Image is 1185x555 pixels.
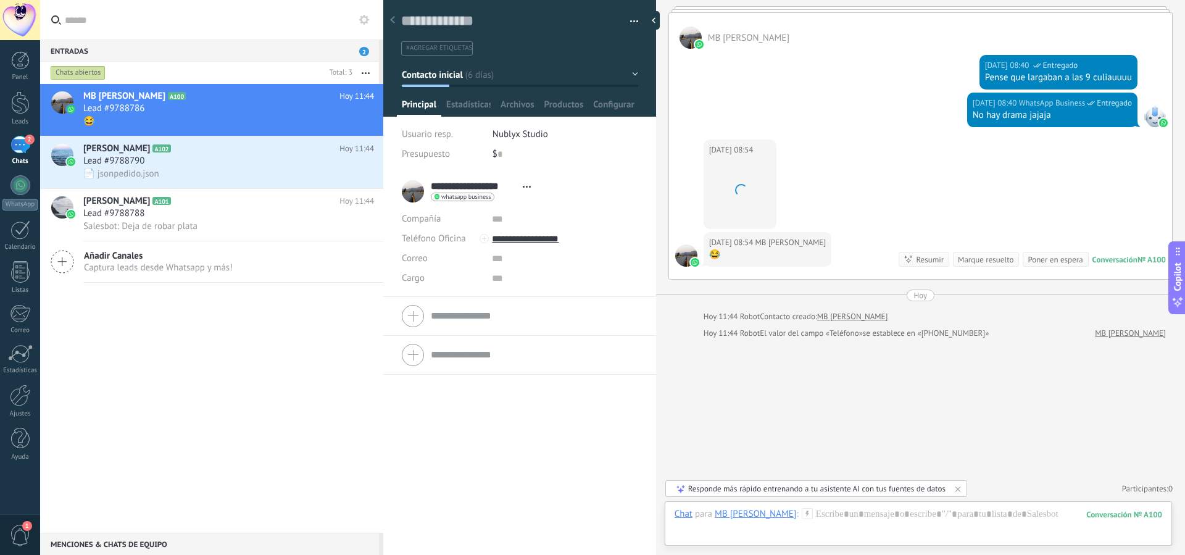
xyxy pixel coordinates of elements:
div: Total: 3 [325,67,352,79]
div: WhatsApp [2,199,38,211]
span: Robot [740,328,760,338]
div: Pense que largaban a las 9 culiauuuu [985,72,1132,84]
span: #agregar etiquetas [406,44,472,52]
div: Cargo [402,269,483,288]
div: No hay drama jajaja [973,109,1132,122]
span: MB Marco Benedetti [680,27,702,49]
span: 0 [1168,483,1173,494]
img: icon [67,157,75,166]
span: Copilot [1171,262,1184,291]
span: Productos [544,99,584,117]
div: Usuario resp. [402,125,483,144]
span: Presupuesto [402,148,450,160]
span: MB [PERSON_NAME] [83,90,165,102]
a: avataricon[PERSON_NAME]A101Hoy 11:44Lead #9788788Salesbot: Deja de robar plata [40,189,383,241]
span: Lead #9788788 [83,207,144,220]
div: Contacto creado: [760,311,817,323]
span: Estadísticas [446,99,491,117]
span: Archivos [501,99,534,117]
div: Responde más rápido entrenando a tu asistente AI con tus fuentes de datos [688,483,946,494]
span: : [796,508,798,520]
div: Panel [2,73,38,81]
div: Marque resuelto [958,254,1013,265]
div: 😂 [709,249,826,261]
span: Teléfono Oficina [402,233,466,244]
span: WhatsApp Business [1144,105,1166,127]
div: Chats [2,157,38,165]
span: Cargo [402,273,425,283]
div: [DATE] 08:54 [709,144,755,156]
div: № A100 [1137,254,1166,265]
div: Conversación [1092,254,1137,265]
img: waba.svg [1159,119,1168,127]
span: Nublyx Studio [493,128,548,140]
div: Entradas [40,40,379,62]
div: Hoy [914,290,928,301]
span: MB Marco Benedetti [755,236,826,249]
a: avataricon[PERSON_NAME]A102Hoy 11:44Lead #9788790📄 jsonpedido.json [40,136,383,188]
span: Hoy 11:44 [339,90,374,102]
button: Correo [402,249,428,269]
span: Entregado [1097,97,1132,109]
span: 1 [22,521,32,531]
a: MB [PERSON_NAME] [817,311,888,323]
span: Añadir Canales [84,250,233,262]
div: Hoy 11:44 [704,327,740,340]
div: [DATE] 08:40 [973,97,1019,109]
span: 📄 jsonpedido.json [83,168,159,180]
img: waba.svg [691,258,699,267]
div: Hoy 11:44 [704,311,740,323]
span: 2 [25,135,35,144]
div: MB Marco Benedetti [715,508,796,519]
span: MB Marco Benedetti [708,32,789,44]
span: Principal [402,99,436,117]
a: Participantes:0 [1122,483,1173,494]
span: Salesbot: Deja de robar plata [83,220,197,232]
button: Teléfono Oficina [402,229,466,249]
div: $ [493,144,638,164]
span: Lead #9788790 [83,155,144,167]
span: A102 [152,144,170,152]
span: Entregado [1043,59,1078,72]
div: [DATE] 08:40 [985,59,1031,72]
div: Presupuesto [402,144,483,164]
span: MB Marco Benedetti [675,244,697,267]
div: Leads [2,118,38,126]
div: Ayuda [2,453,38,461]
div: Resumir [916,254,944,265]
a: MB [PERSON_NAME] [1095,327,1166,340]
span: para [695,508,712,520]
span: [PERSON_NAME] [83,143,150,155]
span: 😂 [83,115,95,127]
a: avatariconMB [PERSON_NAME]A100Hoy 11:44Lead #9788786😂 [40,84,383,136]
span: se establece en «[PHONE_NUMBER]» [863,327,989,340]
img: waba.svg [695,40,704,49]
span: Captura leads desde Whatsapp y más! [84,262,233,273]
span: Hoy 11:44 [339,195,374,207]
div: [DATE] 08:54 [709,236,755,249]
span: Lead #9788786 [83,102,144,115]
span: Hoy 11:44 [339,143,374,155]
span: Correo [402,252,428,264]
div: Ocultar [647,11,660,30]
span: Usuario resp. [402,128,453,140]
span: whatsapp business [441,194,491,200]
div: Compañía [402,209,483,229]
div: Chats abiertos [51,65,106,80]
span: WhatsApp Business [1019,97,1086,109]
div: Ajustes [2,410,38,418]
div: 100 [1086,509,1162,520]
span: 2 [359,47,369,56]
div: Menciones & Chats de equipo [40,533,379,555]
div: Correo [2,327,38,335]
img: icon [67,105,75,114]
span: [PERSON_NAME] [83,195,150,207]
span: Configurar [593,99,634,117]
span: El valor del campo «Teléfono» [760,327,863,340]
div: Listas [2,286,38,294]
span: A100 [168,92,186,100]
div: Estadísticas [2,367,38,375]
span: Robot [740,311,760,322]
img: icon [67,210,75,219]
span: A101 [152,197,170,205]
